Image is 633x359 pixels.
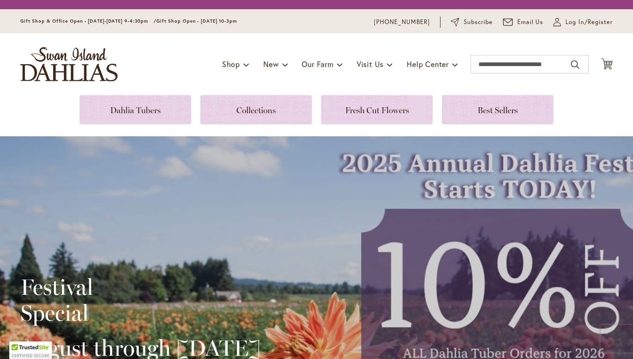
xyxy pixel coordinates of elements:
[222,59,240,69] span: Shop
[20,18,156,24] span: Gift Shop & Office Open - [DATE]-[DATE] 9-4:30pm /
[357,59,384,69] span: Visit Us
[553,18,613,27] a: Log In/Register
[263,59,279,69] span: New
[374,18,430,27] a: [PHONE_NUMBER]
[464,18,493,27] span: Subscribe
[565,18,613,27] span: Log In/Register
[407,59,449,69] span: Help Center
[20,47,118,81] a: store logo
[451,18,493,27] a: Subscribe
[20,274,261,326] h2: Festival Special
[517,18,544,27] span: Email Us
[302,59,333,69] span: Our Farm
[503,18,544,27] a: Email Us
[156,18,237,24] span: Gift Shop Open - [DATE] 10-3pm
